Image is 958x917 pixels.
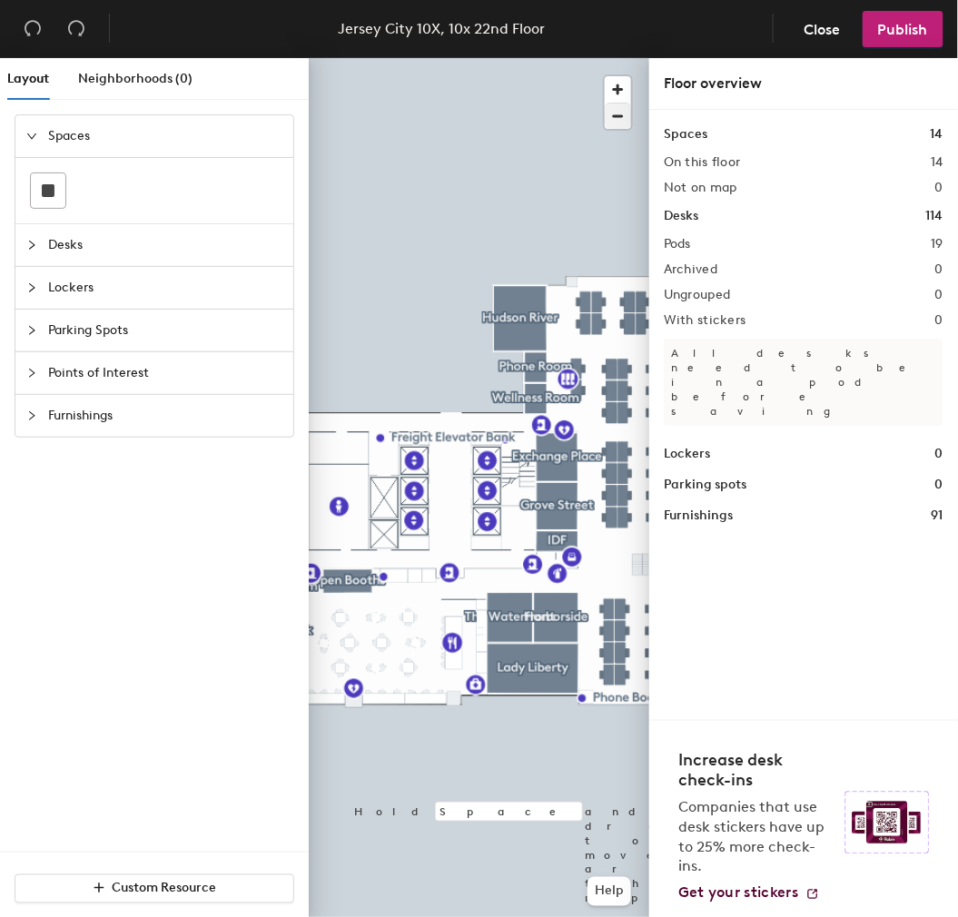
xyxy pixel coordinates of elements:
[338,17,545,40] div: Jersey City 10X, 10x 22nd Floor
[48,395,282,437] span: Furnishings
[878,21,928,38] span: Publish
[926,206,943,226] h1: 114
[664,124,707,144] h1: Spaces
[664,237,691,251] h2: Pods
[113,881,217,896] span: Custom Resource
[664,506,733,526] h1: Furnishings
[935,313,943,328] h2: 0
[931,155,943,170] h2: 14
[935,444,943,464] h1: 0
[48,352,282,394] span: Points of Interest
[931,124,943,144] h1: 14
[26,282,37,293] span: collapsed
[26,325,37,336] span: collapsed
[664,206,698,226] h1: Desks
[935,288,943,302] h2: 0
[48,115,282,157] span: Spaces
[931,237,943,251] h2: 19
[664,313,746,328] h2: With stickers
[863,11,943,47] button: Publish
[48,267,282,309] span: Lockers
[7,71,49,86] span: Layout
[932,506,943,526] h1: 91
[26,368,37,379] span: collapsed
[678,750,835,790] h4: Increase desk check-ins
[664,444,710,464] h1: Lockers
[26,240,37,251] span: collapsed
[15,874,294,903] button: Custom Resource
[26,131,37,142] span: expanded
[678,884,820,902] a: Get your stickers
[788,11,855,47] button: Close
[678,797,835,877] p: Companies that use desk stickers have up to 25% more check-ins.
[26,410,37,421] span: collapsed
[804,21,840,38] span: Close
[845,792,929,853] img: Sticker logo
[678,884,798,902] span: Get your stickers
[664,288,731,302] h2: Ungrouped
[935,181,943,195] h2: 0
[15,11,51,47] button: Undo (⌘ + Z)
[78,71,193,86] span: Neighborhoods (0)
[664,73,943,94] div: Floor overview
[664,475,746,495] h1: Parking spots
[664,339,943,426] p: All desks need to be in a pod before saving
[58,11,94,47] button: Redo (⌘ + ⇧ + Z)
[935,475,943,495] h1: 0
[664,155,741,170] h2: On this floor
[48,310,282,351] span: Parking Spots
[935,262,943,277] h2: 0
[664,262,717,277] h2: Archived
[588,877,631,906] button: Help
[48,224,282,266] span: Desks
[664,181,737,195] h2: Not on map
